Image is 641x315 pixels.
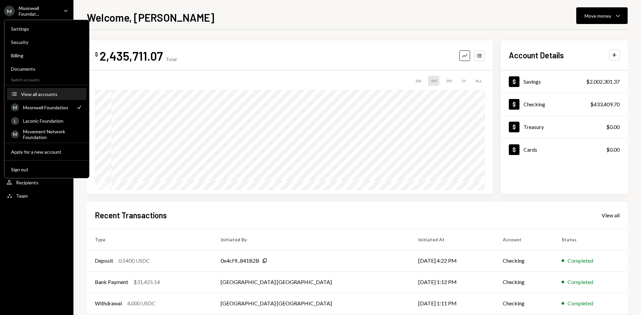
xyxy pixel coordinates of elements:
th: Status [554,229,628,250]
a: Recipients [4,176,69,188]
button: Sign out [7,164,86,176]
div: $0.00 [606,123,620,131]
a: View all [602,211,620,219]
a: LLaconic Foundation [7,115,86,127]
a: Documents [7,63,86,75]
h1: Welcome, [PERSON_NAME] [87,11,214,24]
a: Treasury$0.00 [501,116,628,138]
td: [DATE] 1:12 PM [410,271,495,293]
div: Completed [568,257,593,265]
a: Settings [7,23,86,35]
a: MMovement Network Foundation [7,128,86,140]
div: Moonwell Foundation [23,105,72,110]
button: Apply for a new account [7,146,86,158]
div: Movement Network Foundation [23,129,82,140]
td: [GEOGRAPHIC_DATA] [GEOGRAPHIC_DATA] [213,271,410,293]
div: Savings [523,78,541,85]
div: Billing [11,53,82,58]
td: [GEOGRAPHIC_DATA] [GEOGRAPHIC_DATA] [213,293,410,314]
div: $2,002,301.37 [586,78,620,86]
div: Withdrawal [95,299,122,307]
div: Recipients [16,180,38,185]
div: Apply for a new account [11,149,82,155]
div: M [4,6,15,16]
td: Checking [495,293,554,314]
div: $0.00 [606,146,620,154]
div: $433,409.70 [590,100,620,108]
div: M [11,130,19,138]
td: Checking [495,250,554,271]
div: Switch accounts [4,76,89,82]
div: 2,435,711.07 [99,48,163,63]
div: Cards [523,146,537,153]
div: Settings [11,26,82,32]
div: Move money [585,12,611,19]
td: [DATE] 1:11 PM [410,293,495,314]
h2: Account Details [509,50,564,61]
div: 1Y [459,76,469,86]
td: Checking [495,271,554,293]
div: Total [166,56,177,62]
div: 0.5400 USDC [119,257,150,265]
div: ALL [473,76,485,86]
th: Type [87,229,213,250]
a: Team [4,190,69,202]
div: 1W [412,76,424,86]
div: Security [11,39,82,45]
h2: Recent Transactions [95,210,167,221]
th: Initiated At [410,229,495,250]
div: Completed [568,278,593,286]
div: Moonwell Foundat... [19,5,58,17]
div: $ [95,51,98,58]
div: Completed [568,299,593,307]
td: [DATE] 4:22 PM [410,250,495,271]
div: Bank Payment [95,278,128,286]
div: 4,000 USDC [127,299,156,307]
a: Checking$433,409.70 [501,93,628,115]
th: Account [495,229,554,250]
a: Savings$2,002,301.37 [501,70,628,93]
div: $31,425.14 [134,278,160,286]
a: Security [7,36,86,48]
th: Initiated By [213,229,410,250]
div: Laconic Foundation [23,118,82,124]
div: Deposit [95,257,113,265]
div: View all accounts [21,91,82,97]
div: Documents [11,66,82,72]
div: Treasury [523,124,544,130]
a: Billing [7,49,86,61]
div: Team [16,193,28,199]
div: L [11,117,19,125]
a: Cards$0.00 [501,138,628,161]
div: Checking [523,101,545,107]
div: Sign out [11,167,82,172]
div: 3M [443,76,455,86]
button: View all accounts [7,88,86,100]
div: 1M [428,76,439,86]
div: 0x4cf9...841B2B [221,257,259,265]
div: M [11,103,19,111]
button: Move money [576,7,628,24]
